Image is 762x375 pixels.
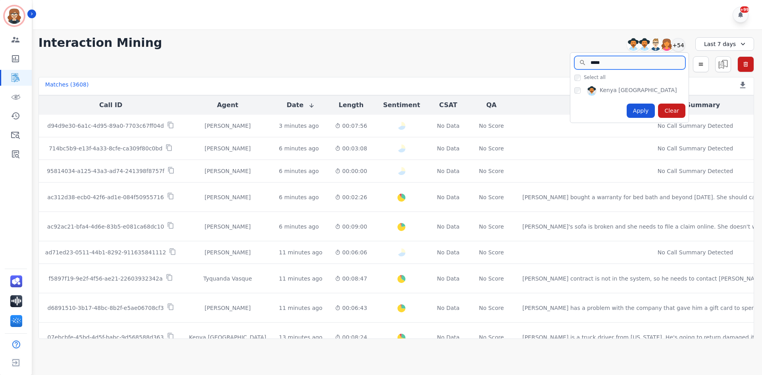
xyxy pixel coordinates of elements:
div: 00:09:00 [335,223,367,231]
div: 11 minutes ago [279,275,322,283]
div: No Score [479,122,504,130]
div: [PERSON_NAME] [189,248,266,256]
button: CSAT [439,100,458,110]
div: 00:06:43 [335,304,367,312]
div: [PERSON_NAME] [189,122,266,130]
button: QA [486,100,496,110]
div: No Data [436,333,461,341]
div: No Score [479,144,504,152]
div: Clear [658,104,685,118]
p: 95814034-a125-43a3-ad74-241398f8757f [47,167,164,175]
div: No Score [479,275,504,283]
div: [PERSON_NAME] [189,144,266,152]
div: No Data [436,248,461,256]
div: No Data [436,144,461,152]
div: No Score [479,223,504,231]
div: Last 7 days [695,37,754,51]
img: Bordered avatar [5,6,24,25]
div: 00:00:00 [335,167,367,175]
div: Tyquanda Vasque [189,275,266,283]
div: No Data [436,223,461,231]
div: No Data [436,122,461,130]
span: Select all [584,74,606,81]
p: 714bc5b9-e13f-4a33-8cfe-ca309f80c0bd [49,144,162,152]
p: d6891510-3b17-48bc-8b2f-e5ae06708cf3 [48,304,164,312]
div: +54 [672,38,685,52]
button: Call ID [99,100,122,110]
h1: Interaction Mining [38,36,162,50]
div: 6 minutes ago [279,223,319,231]
div: No Score [479,167,504,175]
button: Length [339,100,364,110]
div: No Score [479,304,504,312]
p: f5897f19-9e2f-4f56-ae21-22603932342a [48,275,162,283]
div: No Data [436,275,461,283]
div: 00:08:24 [335,333,367,341]
div: [PERSON_NAME] [189,304,266,312]
p: ac312d38-ecb0-42f6-ad1e-084f50955716 [47,193,164,201]
p: ad71ed23-0511-44b1-8292-911635841112 [45,248,166,256]
div: 6 minutes ago [279,193,319,201]
div: No Data [436,167,461,175]
div: 00:08:47 [335,275,367,283]
div: No Score [479,333,504,341]
div: Matches ( 3608 ) [45,81,89,92]
button: Date [287,100,315,110]
div: No Data [436,193,461,201]
div: No Data [436,304,461,312]
div: [PERSON_NAME] [189,223,266,231]
div: No Score [479,193,504,201]
div: 11 minutes ago [279,248,322,256]
div: Kenya [GEOGRAPHIC_DATA] [189,333,266,341]
div: 6 minutes ago [279,167,319,175]
div: Apply [627,104,655,118]
button: Sentiment [383,100,420,110]
div: 00:07:56 [335,122,367,130]
div: 13 minutes ago [279,333,322,341]
div: +99 [740,6,749,13]
div: 00:03:08 [335,144,367,152]
div: 00:06:06 [335,248,367,256]
p: d94d9e30-6a1c-4d95-89a0-7703c67ff04d [47,122,164,130]
div: 6 minutes ago [279,144,319,152]
div: No Score [479,248,504,256]
button: Agent [217,100,239,110]
div: [PERSON_NAME] [189,167,266,175]
div: 11 minutes ago [279,304,322,312]
div: 00:02:26 [335,193,367,201]
p: ac92ac21-bfa4-4d6e-83b5-e081ca68dc10 [47,223,164,231]
div: 3 minutes ago [279,122,319,130]
div: Kenya [GEOGRAPHIC_DATA] [600,86,677,96]
div: [PERSON_NAME] [189,193,266,201]
button: Call Summary [671,100,720,110]
p: 07ebcbfe-45bd-4d5f-babc-9d568588d363 [48,333,164,341]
